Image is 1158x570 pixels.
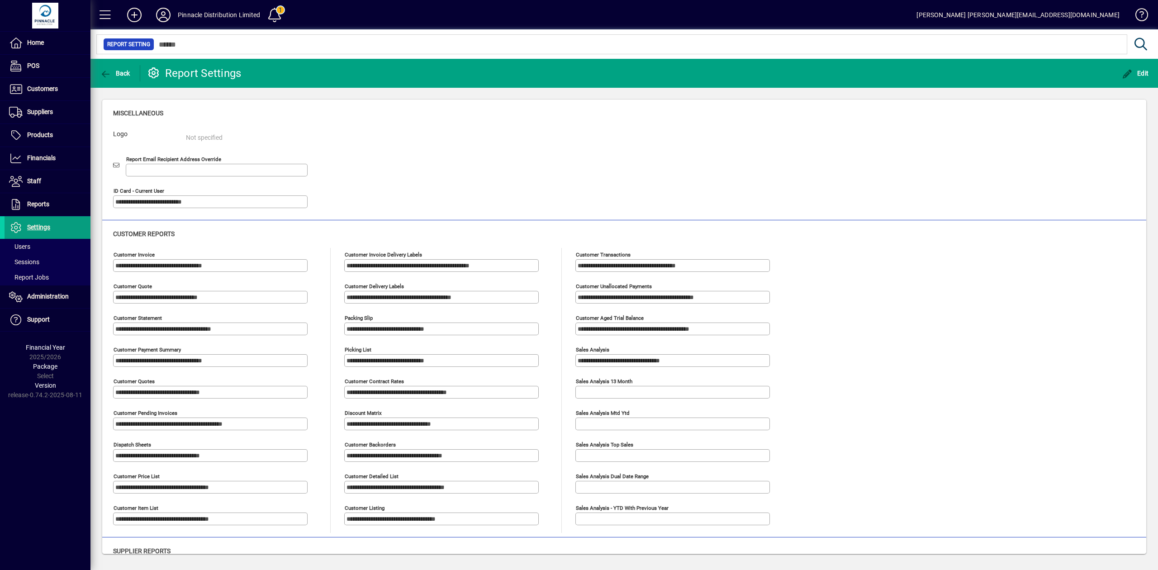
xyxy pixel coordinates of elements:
mat-label: Sales analysis 13 month [576,378,632,385]
span: Users [9,243,30,250]
mat-label: Dispatch sheets [114,442,151,448]
button: Add [120,7,149,23]
div: Pinnacle Distribution Limited [178,8,260,22]
mat-label: Customer Listing [345,505,384,511]
a: Staff [5,170,90,193]
span: Support [27,316,50,323]
span: Financial Year [26,344,65,351]
mat-label: Sales analysis top sales [576,442,633,448]
mat-label: Sales analysis - YTD with previous year [576,505,669,511]
a: Products [5,124,90,147]
mat-label: Customer quote [114,283,152,290]
mat-label: Customer Payment Summary [114,347,181,353]
a: POS [5,55,90,77]
app-page-header-button: Back [90,65,140,81]
span: Staff [27,177,41,185]
mat-label: Customer unallocated payments [576,283,652,290]
mat-label: ID Card - Current User [114,188,164,194]
span: Suppliers [27,108,53,115]
button: Profile [149,7,178,23]
mat-label: Customer aged trial balance [576,315,644,321]
mat-label: Customer pending invoices [114,410,177,416]
mat-label: Sales analysis mtd ytd [576,410,630,416]
span: POS [27,62,39,69]
a: Report Jobs [5,270,90,285]
span: Customer reports [113,230,175,237]
mat-label: Customer Detailed List [345,473,399,480]
a: Knowledge Base [1129,2,1147,31]
span: Report Jobs [9,274,49,281]
mat-label: Sales analysis dual date range [576,473,649,480]
label: Logo [106,129,176,142]
mat-label: Customer statement [114,315,162,321]
mat-label: Picking List [345,347,371,353]
a: Reports [5,193,90,216]
mat-label: Customer Item List [114,505,158,511]
mat-label: Customer Price List [114,473,160,480]
span: Customers [27,85,58,92]
span: Supplier reports [113,547,171,555]
span: Edit [1122,70,1149,77]
mat-label: Customer delivery labels [345,283,404,290]
span: Report Setting [107,40,150,49]
mat-label: Customer Contract Rates [345,378,404,385]
span: Financials [27,154,56,161]
mat-label: Customer invoice [114,252,155,258]
mat-label: Customer invoice delivery labels [345,252,422,258]
mat-label: Customer Backorders [345,442,396,448]
a: Home [5,32,90,54]
div: [PERSON_NAME] [PERSON_NAME][EMAIL_ADDRESS][DOMAIN_NAME] [916,8,1120,22]
span: Administration [27,293,69,300]
span: Package [33,363,57,370]
button: Edit [1120,65,1151,81]
span: Miscellaneous [113,109,163,117]
a: Financials [5,147,90,170]
mat-label: Sales analysis [576,347,609,353]
mat-label: Customer transactions [576,252,631,258]
a: Administration [5,285,90,308]
a: Users [5,239,90,254]
mat-label: Packing Slip [345,315,373,321]
span: Sessions [9,258,39,266]
a: Suppliers [5,101,90,123]
div: Report Settings [147,66,242,81]
button: Back [98,65,133,81]
a: Support [5,309,90,331]
mat-label: Report Email Recipient Address Override [126,156,221,162]
span: Home [27,39,44,46]
span: Settings [27,223,50,231]
a: Sessions [5,254,90,270]
mat-label: Customer quotes [114,378,155,385]
span: Version [35,382,56,389]
a: Customers [5,78,90,100]
span: Reports [27,200,49,208]
mat-label: Discount Matrix [345,410,382,416]
span: Back [100,70,130,77]
span: Products [27,131,53,138]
